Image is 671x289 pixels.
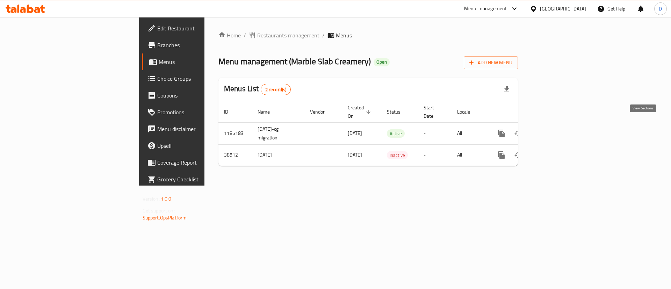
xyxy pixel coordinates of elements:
[493,147,510,164] button: more
[157,125,246,133] span: Menu disclaimer
[310,108,334,116] span: Vendor
[157,142,246,150] span: Upsell
[161,194,172,203] span: 1.0.0
[424,103,443,120] span: Start Date
[142,171,251,188] a: Grocery Checklist
[157,108,246,116] span: Promotions
[143,194,160,203] span: Version:
[157,74,246,83] span: Choice Groups
[387,130,405,138] span: Active
[469,58,512,67] span: Add New Menu
[452,144,488,166] td: All
[143,213,187,222] a: Support.OpsPlatform
[659,5,662,13] span: D
[142,87,251,104] a: Coupons
[418,144,452,166] td: -
[510,147,527,164] button: Change Status
[493,125,510,142] button: more
[374,59,390,65] span: Open
[142,154,251,171] a: Coverage Report
[157,24,246,32] span: Edit Restaurant
[157,91,246,100] span: Coupons
[142,53,251,70] a: Menus
[157,158,246,167] span: Coverage Report
[348,103,373,120] span: Created On
[498,81,515,98] div: Export file
[457,108,479,116] span: Locale
[258,108,279,116] span: Name
[464,56,518,69] button: Add New Menu
[142,121,251,137] a: Menu disclaimer
[157,175,246,183] span: Grocery Checklist
[374,58,390,66] div: Open
[510,125,527,142] button: Change Status
[157,41,246,49] span: Branches
[322,31,325,39] li: /
[224,84,291,95] h2: Menus List
[142,37,251,53] a: Branches
[540,5,586,13] div: [GEOGRAPHIC_DATA]
[261,86,291,93] span: 2 record(s)
[387,108,410,116] span: Status
[336,31,352,39] span: Menus
[142,104,251,121] a: Promotions
[252,144,304,166] td: [DATE]
[387,151,408,159] span: Inactive
[249,31,319,39] a: Restaurants management
[142,137,251,154] a: Upsell
[218,53,371,69] span: Menu management ( Marble Slab Creamery )
[218,101,566,166] table: enhanced table
[257,31,319,39] span: Restaurants management
[142,20,251,37] a: Edit Restaurant
[387,129,405,138] div: Active
[452,122,488,144] td: All
[143,206,175,215] span: Get support on:
[418,122,452,144] td: -
[464,5,507,13] div: Menu-management
[218,31,518,39] nav: breadcrumb
[142,70,251,87] a: Choice Groups
[488,101,566,123] th: Actions
[252,122,304,144] td: [DATE]-cg migration
[261,84,291,95] div: Total records count
[224,108,237,116] span: ID
[348,129,362,138] span: [DATE]
[348,150,362,159] span: [DATE]
[159,58,246,66] span: Menus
